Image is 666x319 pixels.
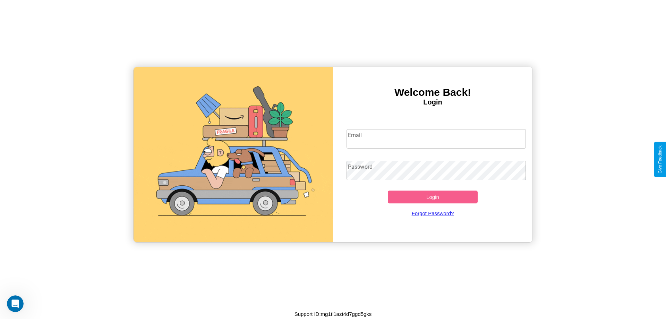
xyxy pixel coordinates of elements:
[333,98,532,106] h4: Login
[333,86,532,98] h3: Welcome Back!
[388,191,478,203] button: Login
[134,67,333,242] img: gif
[7,295,24,312] iframe: Intercom live chat
[294,309,372,319] p: Support ID: mg1tl1azt4d7ggd5gks
[658,145,663,174] div: Give Feedback
[343,203,523,223] a: Forgot Password?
